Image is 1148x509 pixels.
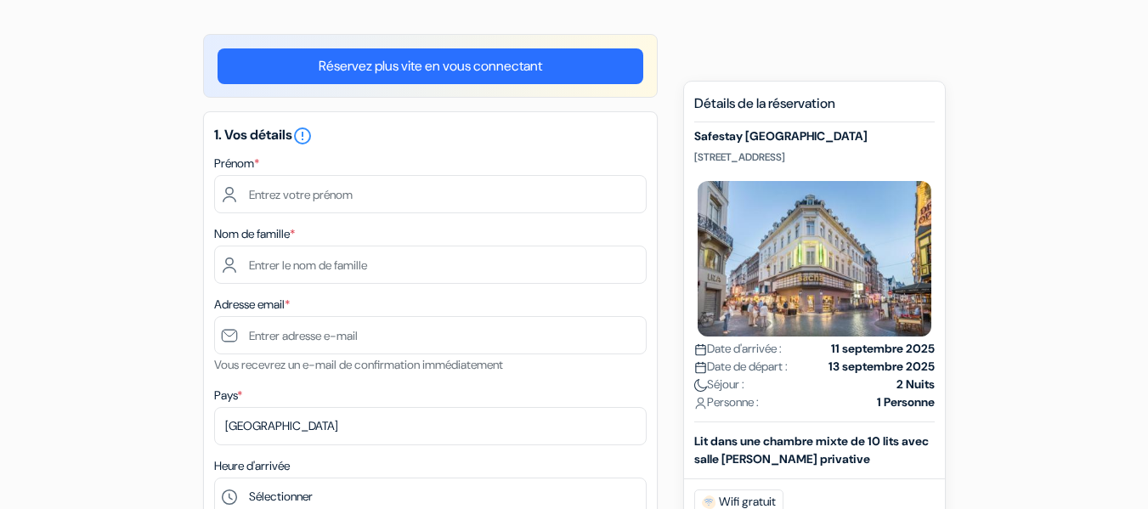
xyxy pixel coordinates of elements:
img: calendar.svg [694,343,707,356]
h5: 1. Vos détails [214,126,647,146]
strong: 11 septembre 2025 [831,340,935,358]
h5: Safestay [GEOGRAPHIC_DATA] [694,129,935,144]
img: moon.svg [694,379,707,392]
label: Pays [214,387,242,404]
span: Date d'arrivée : [694,340,782,358]
strong: 1 Personne [877,393,935,411]
img: user_icon.svg [694,397,707,410]
small: Vous recevrez un e-mail de confirmation immédiatement [214,357,503,372]
h5: Détails de la réservation [694,95,935,122]
span: Séjour : [694,376,744,393]
input: Entrez votre prénom [214,175,647,213]
span: Date de départ : [694,358,788,376]
p: [STREET_ADDRESS] [694,150,935,164]
label: Heure d'arrivée [214,457,290,475]
a: Réservez plus vite en vous connectant [218,48,643,84]
span: Personne : [694,393,759,411]
label: Prénom [214,155,259,172]
input: Entrer adresse e-mail [214,316,647,354]
input: Entrer le nom de famille [214,246,647,284]
label: Adresse email [214,296,290,314]
a: error_outline [292,126,313,144]
img: calendar.svg [694,361,707,374]
strong: 13 septembre 2025 [828,358,935,376]
b: Lit dans une chambre mixte de 10 lits avec salle [PERSON_NAME] privative [694,433,929,467]
i: error_outline [292,126,313,146]
img: free_wifi.svg [702,495,715,509]
strong: 2 Nuits [896,376,935,393]
label: Nom de famille [214,225,295,243]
